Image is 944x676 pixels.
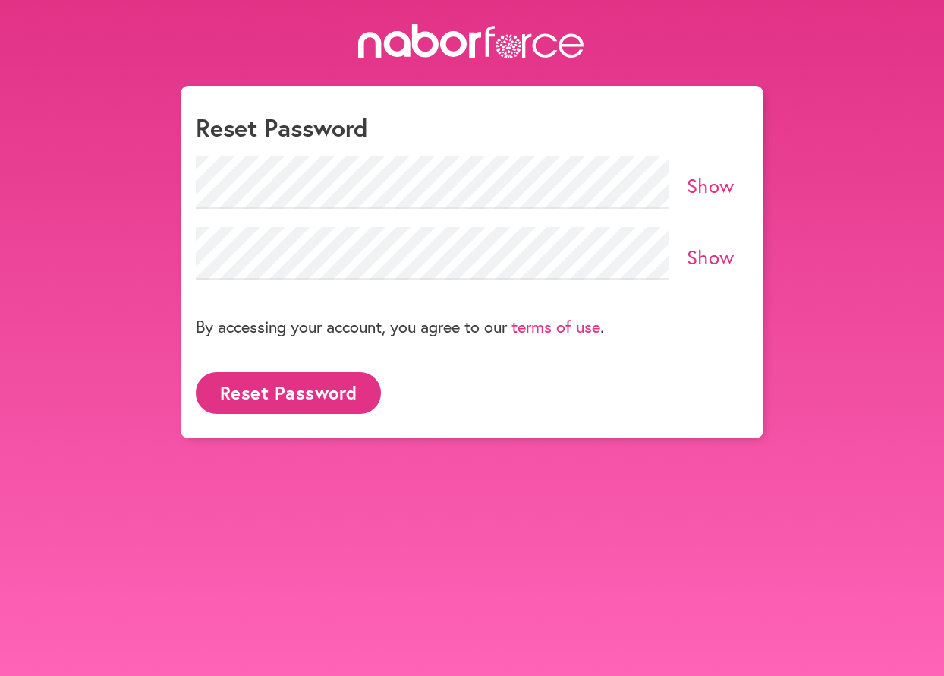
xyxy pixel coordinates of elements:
[196,372,381,414] button: Reset Password
[196,315,604,337] p: By accessing your account, you agree to our .
[687,244,735,270] a: Show
[196,113,748,142] h1: Reset Password
[511,315,600,337] a: terms of use
[687,172,735,198] a: Show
